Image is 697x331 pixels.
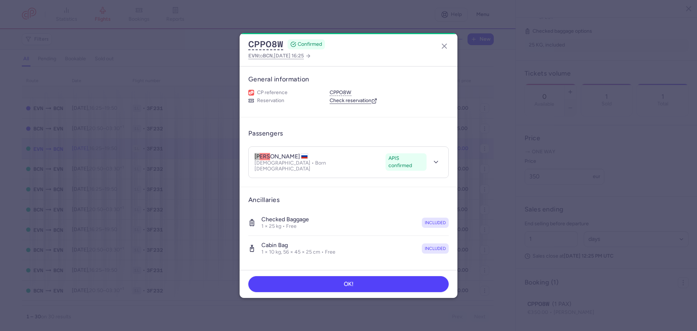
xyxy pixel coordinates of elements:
span: BCN [263,53,273,58]
span: APIS confirmed [388,155,424,169]
span: EVN [248,53,258,58]
span: to , [248,51,304,60]
span: CONFIRMED [298,41,322,48]
span: Reservation [257,97,284,104]
button: CPPO8W [330,89,351,96]
figure: 1L airline logo [248,90,254,96]
span: OK! [344,281,354,287]
h4: Checked baggage [261,216,309,223]
a: EVNtoBCN,[DATE] 16:25 [248,51,311,60]
span: CP reference [257,89,288,96]
button: OK! [248,276,449,292]
h3: General information [248,75,449,84]
a: Check reservation [330,97,377,104]
p: 1 × 25 kg • Free [261,223,309,230]
span: included [425,219,446,226]
p: [DEMOGRAPHIC_DATA] • Born [DEMOGRAPHIC_DATA] [254,160,383,172]
h3: Ancillaries [248,196,449,204]
h3: Passengers [248,129,283,138]
button: CPPO8W [248,39,283,50]
p: 1 × 10 kg, 56 × 45 × 25 cm • Free [261,249,335,255]
h4: [PERSON_NAME] [254,153,308,160]
h4: Cabin bag [261,242,335,249]
span: [DATE] 16:25 [274,53,304,59]
span: included [425,245,446,252]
